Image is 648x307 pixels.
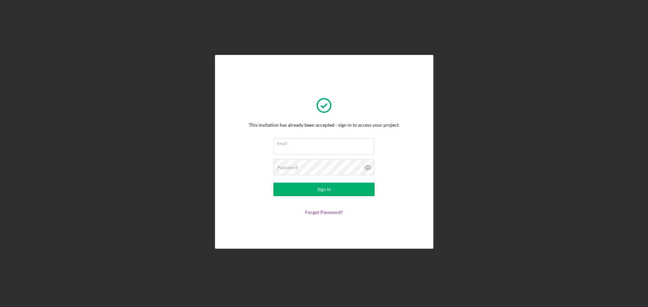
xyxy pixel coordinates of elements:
[277,139,374,146] label: Email
[277,165,298,170] label: Password
[249,122,400,128] div: This invitation has already been accepted - sign in to access your project.
[305,209,343,215] a: Forgot Password?
[317,183,331,196] div: Sign In
[273,183,375,196] button: Sign In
